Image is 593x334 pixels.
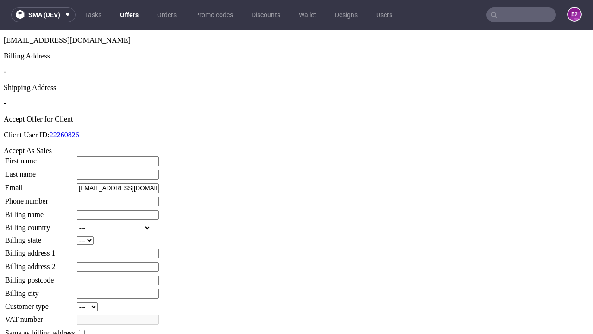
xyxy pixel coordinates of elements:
[50,101,79,109] a: 22260826
[5,272,76,282] td: Customer type
[4,117,589,125] div: Accept As Sales
[4,70,6,77] span: -
[189,7,239,22] a: Promo codes
[5,193,76,203] td: Billing country
[4,54,589,62] div: Shipping Address
[246,7,286,22] a: Discounts
[4,22,589,31] div: Billing Address
[4,101,589,109] p: Client User ID:
[4,85,589,94] div: Accept Offer for Client
[5,206,76,216] td: Billing state
[11,7,76,22] button: sma (dev)
[5,285,76,295] td: VAT number
[329,7,363,22] a: Designs
[114,7,144,22] a: Offers
[5,180,76,191] td: Billing name
[5,167,76,177] td: Phone number
[5,153,76,164] td: Email
[28,12,60,18] span: sma (dev)
[5,232,76,243] td: Billing address 2
[568,8,581,21] figcaption: e2
[79,7,107,22] a: Tasks
[371,7,398,22] a: Users
[293,7,322,22] a: Wallet
[5,218,76,229] td: Billing address 1
[151,7,182,22] a: Orders
[5,126,76,137] td: First name
[4,6,131,14] span: [EMAIL_ADDRESS][DOMAIN_NAME]
[5,298,76,308] td: Same as billing address
[4,38,6,46] span: -
[5,259,76,270] td: Billing city
[5,140,76,150] td: Last name
[5,245,76,256] td: Billing postcode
